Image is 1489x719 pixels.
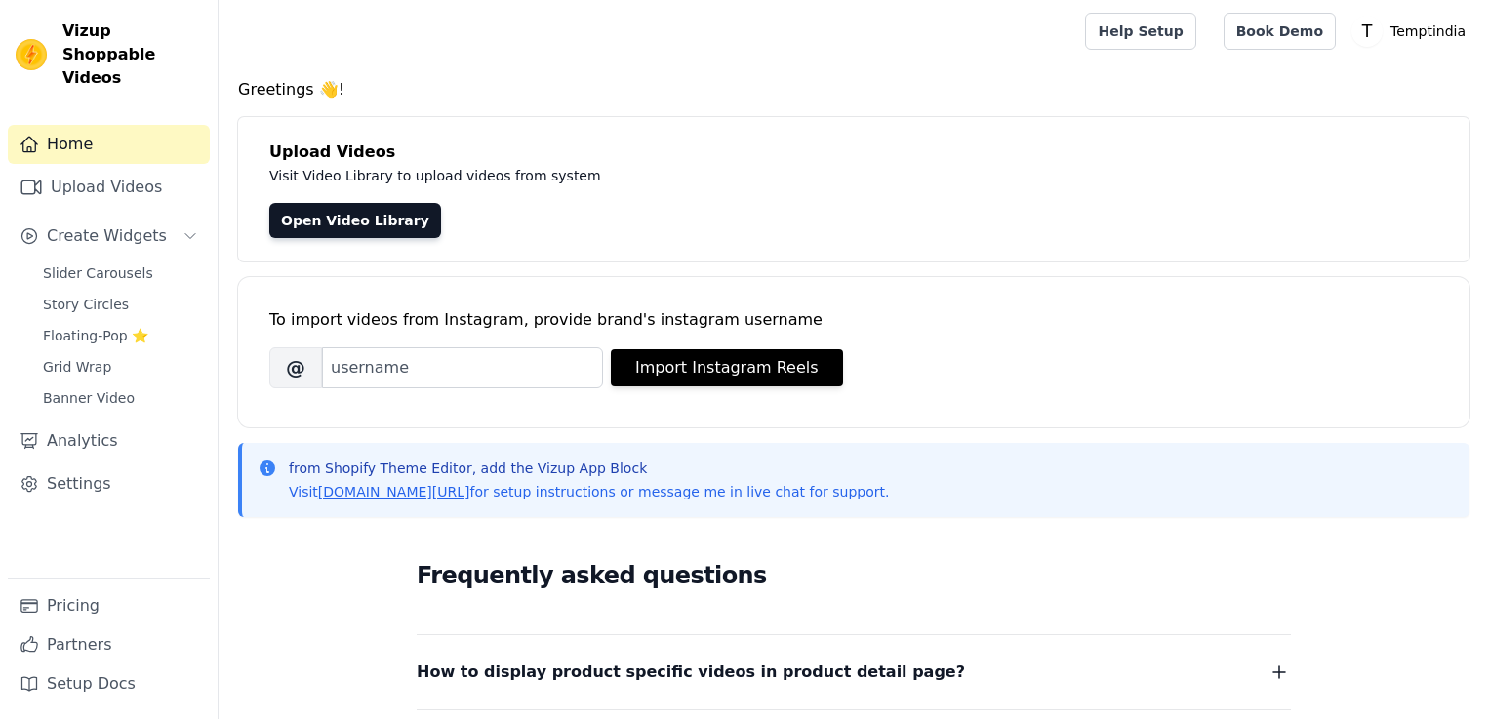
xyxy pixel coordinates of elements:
p: Visit Video Library to upload videos from system [269,164,1144,187]
span: How to display product specific videos in product detail page? [417,659,965,686]
span: Story Circles [43,295,129,314]
a: Analytics [8,421,210,460]
a: Setup Docs [8,664,210,703]
span: Vizup Shoppable Videos [62,20,202,90]
div: To import videos from Instagram, provide brand's instagram username [269,308,1438,332]
img: Vizup [16,39,47,70]
a: Upload Videos [8,168,210,207]
a: Slider Carousels [31,260,210,287]
span: Banner Video [43,388,135,408]
p: Temptindia [1383,14,1473,49]
span: Slider Carousels [43,263,153,283]
span: Grid Wrap [43,357,111,377]
p: Visit for setup instructions or message me in live chat for support. [289,482,889,501]
a: Home [8,125,210,164]
a: Help Setup [1085,13,1195,50]
button: T Temptindia [1351,14,1473,49]
a: Grid Wrap [31,353,210,380]
span: Create Widgets [47,224,167,248]
a: Story Circles [31,291,210,318]
a: Pricing [8,586,210,625]
a: Floating-Pop ⭐ [31,322,210,349]
input: username [322,347,603,388]
a: Partners [8,625,210,664]
span: @ [269,347,322,388]
a: [DOMAIN_NAME][URL] [318,484,470,499]
button: How to display product specific videos in product detail page? [417,659,1291,686]
h4: Greetings 👋! [238,78,1469,101]
text: T [1361,21,1373,41]
a: Book Demo [1224,13,1336,50]
a: Settings [8,464,210,503]
button: Import Instagram Reels [611,349,843,386]
button: Create Widgets [8,217,210,256]
p: from Shopify Theme Editor, add the Vizup App Block [289,459,889,478]
h4: Upload Videos [269,140,1438,164]
h2: Frequently asked questions [417,556,1291,595]
a: Open Video Library [269,203,441,238]
span: Floating-Pop ⭐ [43,326,148,345]
a: Banner Video [31,384,210,412]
